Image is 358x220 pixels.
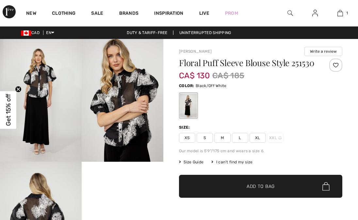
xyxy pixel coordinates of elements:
button: Close teaser [15,86,22,93]
div: Black/Off White [180,93,197,118]
span: Inspiration [154,10,183,17]
span: CAD [21,30,42,35]
a: New [26,10,36,17]
div: Our model is 5'9"/175 cm and wears a size 6. [179,148,342,154]
span: CA$ 130 [179,64,210,80]
img: Floral Puff Sleeve Blouse Style 251530. 2 [82,39,163,162]
span: Size Guide [179,159,203,165]
img: My Info [312,9,318,17]
button: Add to Bag [179,175,342,198]
span: XXL [267,133,284,143]
img: ring-m.svg [278,136,282,139]
img: search the website [287,9,293,17]
span: M [214,133,231,143]
span: Get 15% off [5,94,12,126]
img: My Bag [337,9,343,17]
a: Prom [225,10,238,17]
span: L [232,133,248,143]
span: CA$ 185 [212,70,244,82]
span: S [197,133,213,143]
span: XL [250,133,266,143]
img: Canadian Dollar [21,30,31,36]
h1: Floral Puff Sleeve Blouse Style 251530 [179,59,315,67]
span: Add to Bag [247,183,275,190]
span: Color: [179,83,194,88]
div: Size: [179,124,191,130]
span: Black/Off White [196,83,227,88]
a: Clothing [52,10,75,17]
div: I can't find my size [211,159,252,165]
span: EN [46,30,54,35]
a: Sign In [307,9,323,17]
a: [PERSON_NAME] [179,49,212,54]
span: XS [179,133,195,143]
a: 1 [328,9,352,17]
img: 1ère Avenue [3,5,16,18]
span: 1 [346,10,348,16]
a: Brands [119,10,139,17]
button: Write a review [304,47,342,56]
a: Sale [91,10,103,17]
a: Live [199,10,209,17]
